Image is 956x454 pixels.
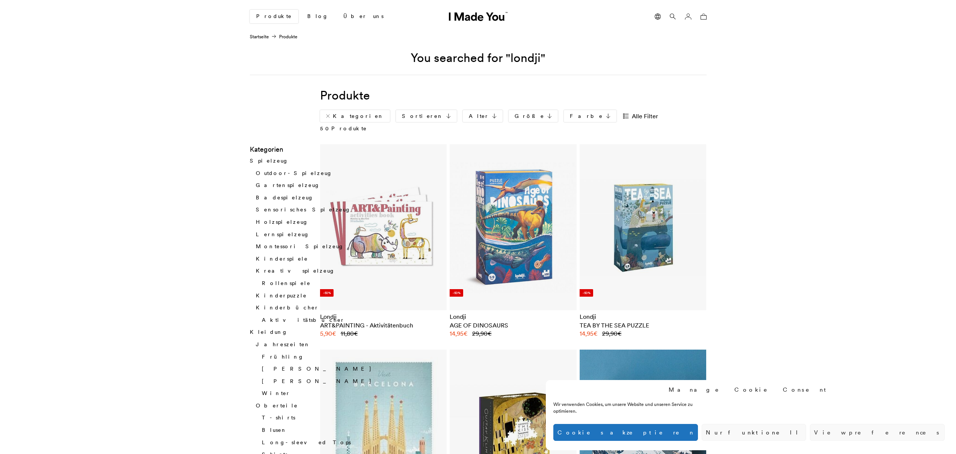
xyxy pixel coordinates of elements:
a: Rollenspiele [262,280,311,287]
bdi: 29,90 [472,330,492,337]
div: Manage Cookie Consent [669,386,829,394]
img: TEA BY THE SEA PUZZLE [580,144,707,310]
div: Wir verwenden Cookies, um unsere Website und unseren Service zu optimieren. [553,401,716,415]
span: € [618,330,622,337]
a: Alle Filter [622,110,664,122]
a: Badespielzeug [256,194,314,201]
a: TEA BY THE SEA PUZZLE -50% [580,144,707,310]
span: € [594,330,598,337]
a: Londji TEA BY THE SEA PUZZLE 29,90€ 14,95€ [580,312,707,338]
a: [PERSON_NAME] [262,378,372,385]
bdi: 14,95 [450,330,468,337]
a: Größe [509,110,558,122]
div: Londji [320,312,447,321]
a: T-shirts [262,415,295,421]
a: Farbe [564,110,616,122]
a: Blog [301,10,334,23]
a: Kategorien [320,110,390,122]
a: Sensorisches Spielzeug [256,207,351,213]
h2: AGE OF DINOSAURS [450,321,577,329]
a: Kinderspiele [256,255,308,262]
a: Lernspielzeug [256,231,310,238]
button: Nur funktionell [702,424,806,441]
a: Gartenspielzeug [256,182,320,189]
h2: TEA BY THE SEA PUZZLE [580,321,707,329]
h3: Kategorien [250,144,375,154]
bdi: 29,90 [602,330,622,337]
a: Kleidung [250,329,288,336]
img: AGE OF DINOSAURS [450,144,577,310]
a: Outdoor-Spielzeug [256,170,332,176]
a: Produkte [250,10,298,23]
a: Oberteile [256,402,298,409]
a: Spielzeug [250,157,288,164]
h2: ART&PAINTING - Aktivitätenbuch [320,321,447,329]
li: -50% [450,289,463,297]
span: € [488,330,492,337]
a: Kinderpuzzle [256,292,307,299]
div: Londji [450,312,577,321]
bdi: 14,95 [580,330,598,337]
a: Holzspielzeug [256,219,308,225]
a: [PERSON_NAME] [262,366,372,373]
div: Londji [580,312,707,321]
button: Cookies akzeptieren [553,424,698,441]
a: Alter [463,110,503,122]
h1: Produkte [320,87,707,104]
a: Aktivitätsbücher [262,317,345,323]
li: -50% [580,289,593,297]
nav: Produkte [250,33,298,40]
img: ART&PAINTING - Aktivitätenbuch [326,153,440,302]
a: Blusen [262,427,287,434]
a: Startseite [250,34,269,39]
a: Frühling [262,353,304,360]
p: Produkte [320,125,367,133]
a: Long-sleeved Tops [262,439,351,446]
a: Kreativspielzeug [256,268,335,275]
a: Montessori Spielzeug [256,243,344,250]
a: Winter [262,390,290,397]
span: 50 [320,125,331,132]
a: Sortieren [396,110,457,122]
span: € [464,330,468,337]
a: Jahreszeiten [256,341,310,348]
a: Kinderbücher [256,305,319,311]
a: Über uns [337,10,390,23]
a: ART&PAINTING - Aktivitätenbuch -50% [320,144,447,310]
h2: You searched for "londji" [250,51,707,75]
a: Londji AGE OF DINOSAURS 29,90€ 14,95€ [450,312,577,338]
a: Londji ART&PAINTING - Aktivitätenbuch 11,80€ 5,90€ [320,312,447,338]
button: View preferences [810,424,945,441]
a: AGE OF DINOSAURS -50% [450,144,577,310]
